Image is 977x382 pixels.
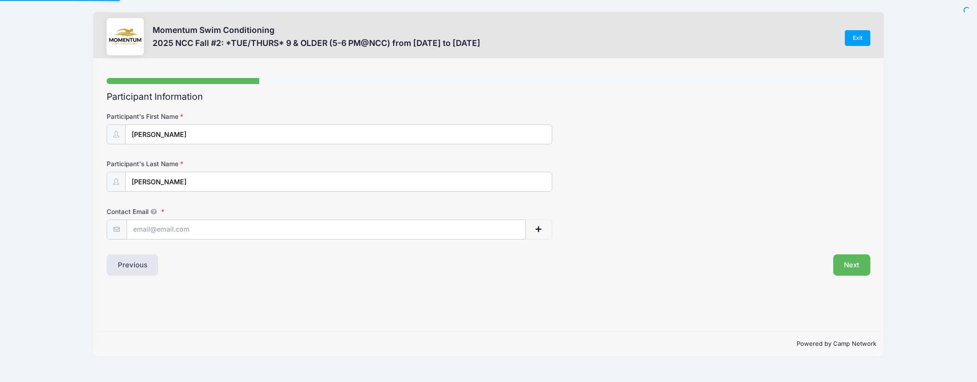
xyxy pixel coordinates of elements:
[125,124,552,144] input: Participant's First Name
[107,207,361,216] label: Contact Email
[107,254,159,276] button: Previous
[107,159,361,168] label: Participant's Last Name
[107,112,361,121] label: Participant's First Name
[101,339,876,349] p: Powered by Camp Network
[107,91,870,102] h2: Participant Information
[127,220,526,240] input: email@email.com
[845,30,871,46] a: Exit
[833,254,871,276] button: Next
[153,25,480,35] h3: Momentum Swim Conditioning
[153,38,480,48] h3: 2025 NCC Fall #2: *TUE/THURS* 9 & OLDER (5-6 PM@NCC) from [DATE] to [DATE]
[125,172,552,192] input: Participant's Last Name
[148,208,160,215] span: We will send confirmations, payment reminders, and custom email messages to each address listed. ...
